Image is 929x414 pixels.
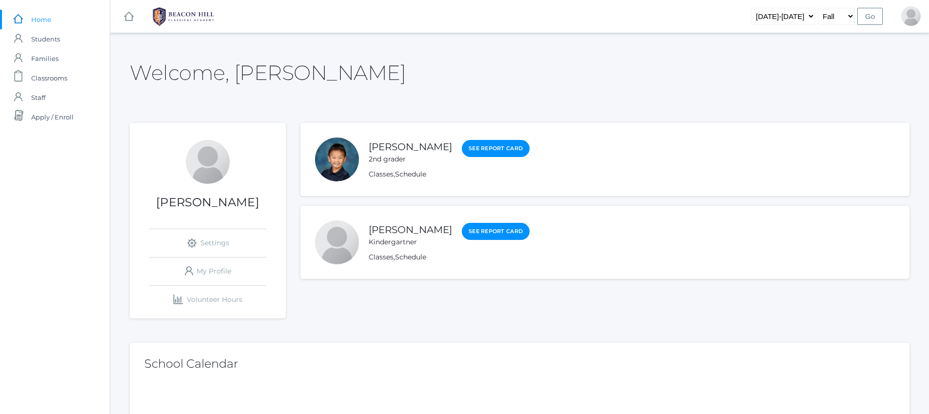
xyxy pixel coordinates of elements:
img: BHCALogos-05-308ed15e86a5a0abce9b8dd61676a3503ac9727e845dece92d48e8588c001991.png [147,4,220,29]
a: [PERSON_NAME] [369,224,452,236]
span: Home [31,10,51,29]
a: Settings [149,229,266,257]
a: Schedule [395,170,426,178]
a: Schedule [395,253,426,261]
span: Apply / Enroll [31,107,74,127]
div: , [369,169,530,179]
div: John Ip [315,138,359,181]
a: See Report Card [462,140,530,157]
a: Classes [369,253,394,261]
div: 2nd grader [369,154,452,164]
span: Students [31,29,60,49]
div: Kindergartner [369,237,452,247]
a: Classes [369,170,394,178]
div: , [369,252,530,262]
span: Classrooms [31,68,67,88]
span: Families [31,49,59,68]
a: Volunteer Hours [149,286,266,314]
div: Christopher Ip [315,220,359,264]
a: See Report Card [462,223,530,240]
div: Lily Ip [901,6,921,26]
input: Go [857,8,883,25]
h2: Welcome, [PERSON_NAME] [130,61,406,84]
h2: School Calendar [144,357,895,370]
a: My Profile [149,257,266,285]
span: Staff [31,88,45,107]
div: Lily Ip [186,140,230,184]
a: [PERSON_NAME] [369,141,452,153]
h1: [PERSON_NAME] [130,196,286,209]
